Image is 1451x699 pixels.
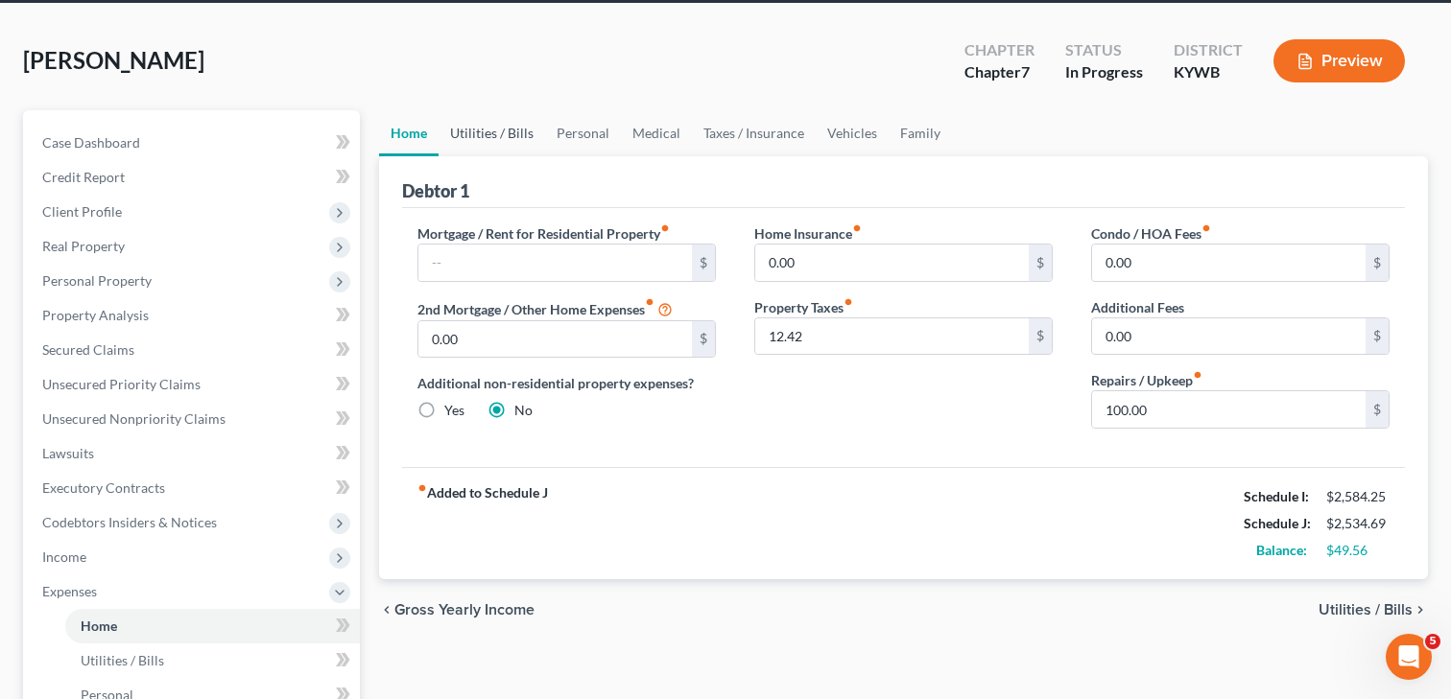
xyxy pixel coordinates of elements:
div: Status [1065,39,1143,61]
div: $2,584.25 [1326,487,1390,506]
input: -- [755,318,1029,355]
span: Lawsuits [42,445,94,461]
i: fiber_manual_record [852,223,862,233]
label: Additional Fees [1091,297,1184,317]
input: -- [418,321,692,358]
label: 2nd Mortgage / Other Home Expenses [417,297,673,320]
a: Medical [621,110,692,156]
div: $ [692,245,715,281]
label: Yes [444,401,464,420]
label: No [514,401,533,420]
span: [PERSON_NAME] [23,46,204,74]
div: $ [1029,245,1052,281]
i: chevron_left [379,602,394,617]
div: Debtor 1 [402,179,469,202]
a: Family [889,110,952,156]
input: -- [1092,318,1366,355]
a: Property Analysis [27,298,360,333]
a: Utilities / Bills [439,110,545,156]
span: Home [81,617,117,634]
a: Unsecured Nonpriority Claims [27,402,360,436]
button: Utilities / Bills chevron_right [1319,602,1428,617]
a: Home [65,609,360,643]
label: Mortgage / Rent for Residential Property [417,223,670,244]
a: Credit Report [27,160,360,195]
input: -- [1092,245,1366,281]
input: -- [755,245,1029,281]
a: Utilities / Bills [65,643,360,678]
i: fiber_manual_record [1193,370,1202,380]
a: Unsecured Priority Claims [27,367,360,402]
div: In Progress [1065,61,1143,83]
i: chevron_right [1413,602,1428,617]
strong: Added to Schedule J [417,483,548,564]
span: Unsecured Priority Claims [42,376,201,392]
a: Secured Claims [27,333,360,367]
div: Chapter [964,39,1035,61]
button: Preview [1273,39,1405,82]
a: Home [379,110,439,156]
span: Client Profile [42,203,122,220]
i: fiber_manual_record [660,223,670,233]
span: Utilities / Bills [1319,602,1413,617]
span: Unsecured Nonpriority Claims [42,410,226,427]
a: Lawsuits [27,436,360,471]
div: $ [1029,318,1052,355]
span: 7 [1021,62,1030,81]
iframe: Intercom live chat [1386,634,1432,680]
a: Case Dashboard [27,126,360,160]
div: $2,534.69 [1326,514,1390,533]
span: Secured Claims [42,341,134,358]
div: $49.56 [1326,541,1390,560]
div: $ [692,321,715,358]
a: Taxes / Insurance [692,110,816,156]
div: KYWB [1174,61,1243,83]
span: Property Analysis [42,307,149,323]
a: Personal [545,110,621,156]
input: -- [1092,391,1366,428]
span: Real Property [42,238,125,254]
label: Repairs / Upkeep [1091,370,1202,390]
span: Codebtors Insiders & Notices [42,514,217,530]
span: Executory Contracts [42,479,165,496]
strong: Balance: [1256,542,1307,558]
a: Executory Contracts [27,471,360,505]
span: Gross Yearly Income [394,602,535,617]
div: District [1174,39,1243,61]
i: fiber_manual_record [844,297,853,307]
i: fiber_manual_record [417,483,427,493]
span: Personal Property [42,272,152,289]
button: chevron_left Gross Yearly Income [379,602,535,617]
span: Expenses [42,583,97,599]
span: 5 [1425,634,1440,649]
span: Case Dashboard [42,134,140,151]
input: -- [418,245,692,281]
strong: Schedule J: [1244,515,1311,531]
div: Chapter [964,61,1035,83]
i: fiber_manual_record [1201,223,1211,233]
strong: Schedule I: [1244,488,1309,504]
i: fiber_manual_record [645,297,654,307]
span: Utilities / Bills [81,652,164,668]
label: Property Taxes [754,297,853,317]
a: Vehicles [816,110,889,156]
label: Home Insurance [754,223,862,244]
span: Income [42,548,86,565]
label: Additional non-residential property expenses? [417,373,716,393]
span: Credit Report [42,169,125,185]
div: $ [1366,318,1389,355]
label: Condo / HOA Fees [1091,223,1211,244]
div: $ [1366,245,1389,281]
div: $ [1366,391,1389,428]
